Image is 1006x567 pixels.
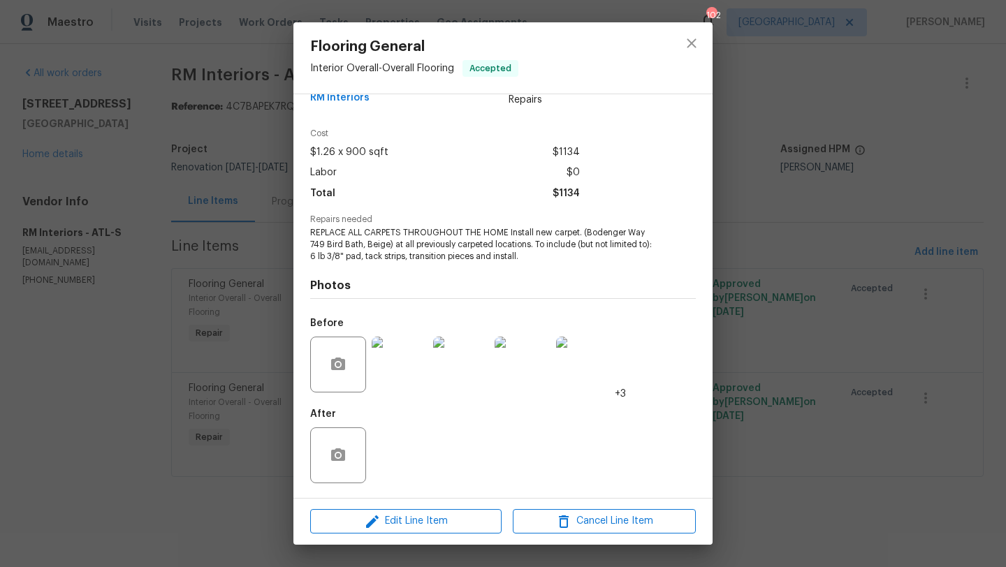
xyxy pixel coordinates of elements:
span: $0 [567,163,580,183]
h5: After [310,409,336,419]
span: Accepted [464,61,517,75]
span: Cost [310,129,580,138]
span: Repairs [509,93,580,107]
span: Flooring General [310,39,518,54]
span: +3 [615,387,626,401]
span: $1.26 x 900 sqft [310,142,388,163]
span: REPLACE ALL CARPETS THROUGHOUT THE HOME Install new carpet. (Bodenger Way 749 Bird Bath, Beige) a... [310,227,657,262]
span: $1134 [553,184,580,204]
button: Cancel Line Item [513,509,696,533]
button: close [675,27,708,60]
button: Edit Line Item [310,509,502,533]
span: Labor [310,163,337,183]
span: Total [310,184,335,204]
div: 102 [706,8,716,22]
span: Interior Overall - Overall Flooring [310,64,454,73]
span: $1134 [553,142,580,163]
h5: Before [310,318,344,328]
span: RM Interiors [310,93,370,103]
span: Edit Line Item [314,513,497,530]
span: Cancel Line Item [517,513,692,530]
h4: Photos [310,279,696,293]
span: Repairs needed [310,215,696,224]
